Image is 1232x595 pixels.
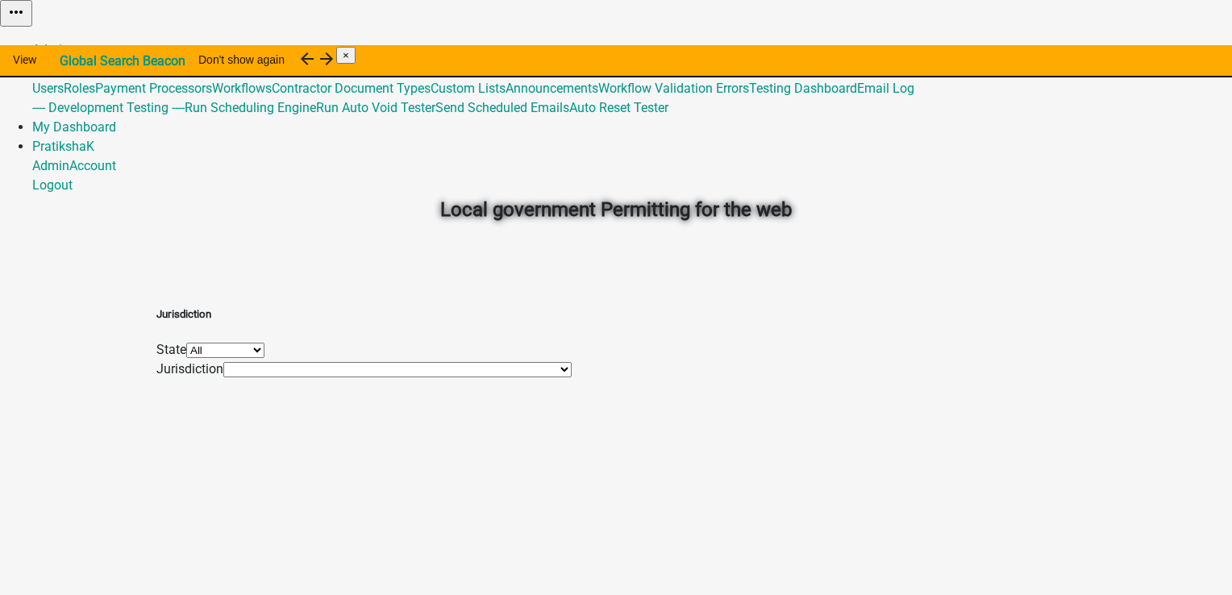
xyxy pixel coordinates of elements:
h2: Local government Permitting for the web [169,195,1063,224]
label: State [156,342,186,357]
strong: Global Search Beacon [60,53,185,69]
span: × [343,49,349,61]
i: arrow_forward [317,49,336,69]
button: Close [336,47,356,64]
button: Don't show again [185,45,298,74]
label: Jurisdiction [156,361,223,377]
h5: Jurisdiction [156,306,572,322]
i: arrow_back [298,49,317,69]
